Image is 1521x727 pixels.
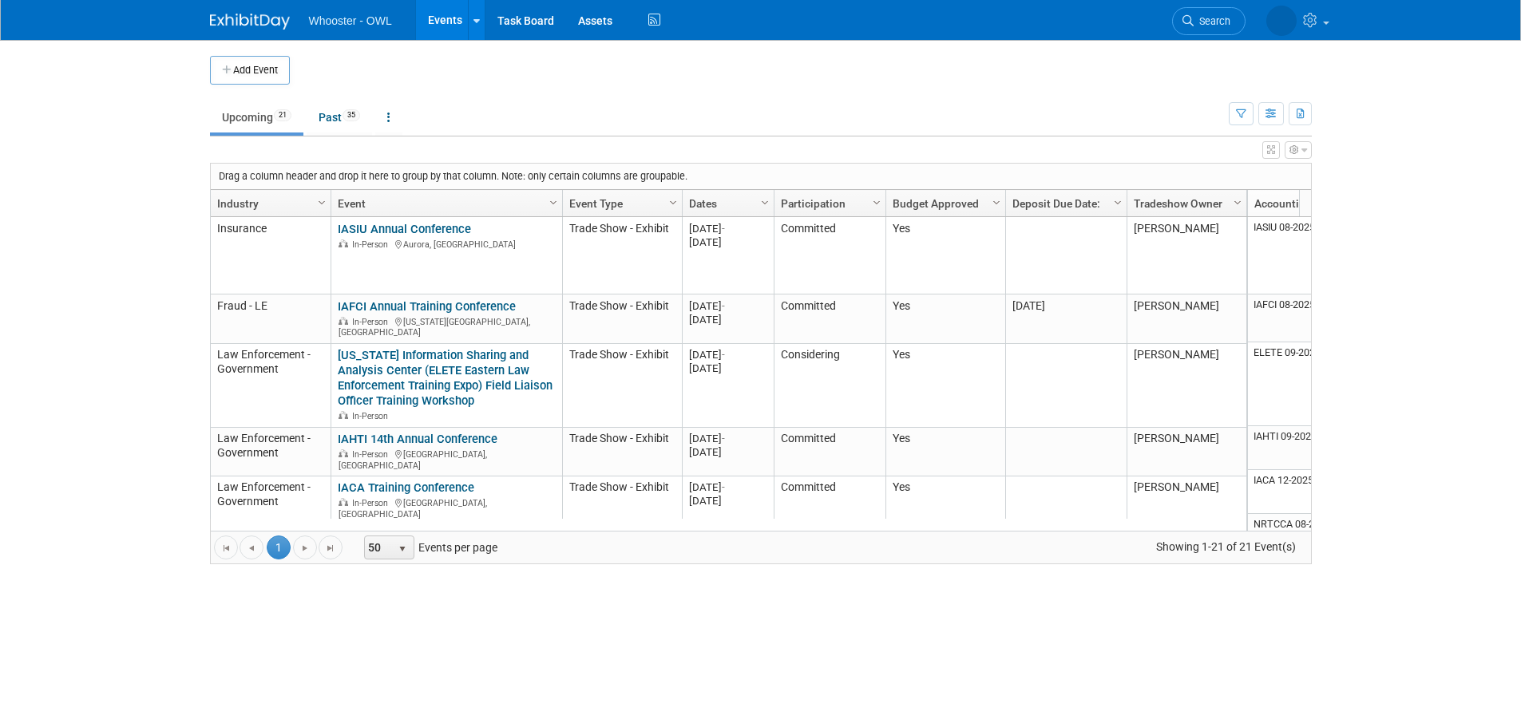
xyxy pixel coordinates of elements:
span: Go to the next page [299,542,311,555]
span: Go to the first page [220,542,232,555]
span: In-Person [352,317,393,327]
a: Tradeshow Owner [1134,190,1236,217]
img: In-Person Event [339,498,348,506]
td: Trade Show - Exhibit [562,428,682,476]
td: Yes [885,344,1005,428]
a: IAFCI Annual Training Conference [338,299,516,314]
td: Law Enforcement - Government [211,428,331,476]
img: In-Person Event [339,449,348,457]
span: In-Person [352,498,393,508]
a: Go to the first page [214,535,238,559]
td: Yes [885,476,1005,525]
td: Trade Show - Exhibit [562,217,682,294]
a: Upcoming21 [210,102,303,132]
a: Go to the previous page [240,535,263,559]
span: - [722,300,725,312]
span: Whooster - OWL [309,14,392,27]
span: Showing 1-21 of 21 Event(s) [1141,535,1310,558]
span: In-Person [352,449,393,460]
span: Go to the previous page [245,542,258,555]
div: [DATE] [689,480,766,494]
a: Column Settings [756,190,774,214]
td: Law Enforcement - Government [211,344,331,428]
td: Law Enforcement - Government [211,476,331,525]
span: Column Settings [1111,196,1124,209]
a: Column Settings [868,190,885,214]
a: Go to the next page [293,535,317,559]
span: - [722,433,725,444]
td: [DATE] [1005,294,1127,343]
td: Yes [885,294,1005,343]
td: Considering [774,344,885,428]
td: Insurance [211,217,331,294]
span: Column Settings [547,196,560,209]
td: Committed [774,428,885,476]
a: Past35 [307,102,372,132]
div: [US_STATE][GEOGRAPHIC_DATA], [GEOGRAPHIC_DATA] [338,314,555,338]
td: [PERSON_NAME] [1127,476,1246,525]
div: [DATE] [689,235,766,249]
span: Column Settings [315,196,328,209]
div: [DATE] [689,299,766,313]
div: [DATE] [689,348,766,362]
a: Search [1172,7,1246,35]
td: [PERSON_NAME] [1127,217,1246,294]
img: In-Person Event [339,239,348,247]
span: Column Settings [759,196,771,209]
img: In-Person Event [339,317,348,325]
td: Committed [774,294,885,343]
td: Committed [774,476,885,525]
button: Add Event [210,56,290,85]
td: Trade Show - Exhibit [562,294,682,343]
a: Go to the last page [319,535,343,559]
td: ELETE 09-2025 [1248,342,1368,426]
a: Column Settings [545,190,562,214]
span: Column Settings [1231,196,1244,209]
span: Column Settings [667,196,679,209]
a: Event [338,190,552,217]
a: Column Settings [664,190,682,214]
a: Column Settings [988,190,1005,214]
td: IAHTI 09-2025 [1248,426,1368,470]
a: Column Settings [313,190,331,214]
div: [GEOGRAPHIC_DATA], [GEOGRAPHIC_DATA] [338,447,555,471]
td: [PERSON_NAME] [1127,294,1246,343]
div: Aurora, [GEOGRAPHIC_DATA] [338,237,555,251]
span: Search [1194,15,1230,27]
td: [PERSON_NAME] [1127,344,1246,428]
a: Dates [689,190,763,217]
td: Trade Show - Exhibit [562,344,682,428]
img: In-Person Event [339,411,348,419]
a: IAHTI 14th Annual Conference [338,432,497,446]
a: Deposit Due Date: [1012,190,1116,217]
td: Trade Show - Exhibit [562,476,682,525]
td: IASIU 08-2025 [1248,217,1368,294]
a: Column Settings [1229,190,1246,214]
span: Go to the last page [324,542,337,555]
a: Industry [217,190,320,217]
a: [US_STATE] Information Sharing and Analysis Center (ELETE Eastern Law Enforcement Training Expo) ... [338,348,553,408]
div: Drag a column header and drop it here to group by that column. Note: only certain columns are gro... [211,164,1311,189]
a: Event Type [569,190,671,217]
span: select [396,543,409,555]
a: IACA Training Conference [338,480,474,495]
span: Column Settings [870,196,883,209]
span: In-Person [352,411,393,421]
a: Budget Approved [893,190,995,217]
a: Column Settings [1109,190,1127,214]
span: - [722,481,725,493]
span: - [722,223,725,235]
td: IAFCI 08-2025 [1248,294,1368,342]
span: 35 [343,109,360,121]
div: [DATE] [689,494,766,508]
span: Events per page [343,535,513,559]
td: [PERSON_NAME] [1127,428,1246,476]
span: 50 [365,536,392,559]
td: Yes [885,217,1005,294]
span: 21 [274,109,291,121]
td: NRTCCA 08-2025 [1248,514,1368,558]
span: Column Settings [990,196,1003,209]
img: ExhibitDay [210,14,290,30]
div: [DATE] [689,313,766,326]
a: Accounting Job Cost Code [1254,190,1357,217]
